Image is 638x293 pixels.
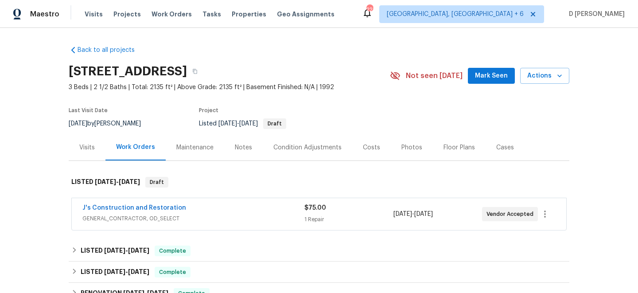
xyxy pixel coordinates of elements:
span: [DATE] [69,121,87,127]
span: [DATE] [218,121,237,127]
span: [DATE] [104,247,125,254]
div: Notes [235,143,252,152]
div: LISTED [DATE]-[DATE]Draft [69,168,569,196]
a: Back to all projects [69,46,154,55]
span: [DATE] [239,121,258,127]
span: Vendor Accepted [486,210,537,219]
div: 223 [366,5,373,14]
span: Complete [156,268,190,277]
span: Maestro [30,10,59,19]
span: Not seen [DATE] [406,71,463,80]
div: LISTED [DATE]-[DATE]Complete [69,262,569,283]
span: - [104,269,149,275]
span: Geo Assignments [277,10,335,19]
h6: LISTED [81,267,149,277]
span: [DATE] [393,211,412,217]
div: Cases [496,143,514,152]
div: LISTED [DATE]-[DATE]Complete [69,240,569,262]
span: GENERAL_CONTRACTOR, OD_SELECT [82,214,304,223]
span: [DATE] [128,247,149,254]
span: Tasks [202,11,221,17]
span: [DATE] [95,179,116,185]
span: [GEOGRAPHIC_DATA], [GEOGRAPHIC_DATA] + 6 [387,10,524,19]
span: Properties [232,10,266,19]
span: 3 Beds | 2 1/2 Baths | Total: 2135 ft² | Above Grade: 2135 ft² | Basement Finished: N/A | 1992 [69,83,390,92]
span: $75.00 [304,205,326,211]
span: Listed [199,121,286,127]
span: Work Orders [152,10,192,19]
span: Complete [156,246,190,255]
span: Project [199,108,218,113]
span: Last Visit Date [69,108,108,113]
div: Floor Plans [443,143,475,152]
span: Mark Seen [475,70,508,82]
div: Photos [401,143,422,152]
div: Maintenance [176,143,214,152]
span: Draft [264,121,285,126]
span: [DATE] [104,269,125,275]
div: Costs [363,143,380,152]
button: Mark Seen [468,68,515,84]
span: Projects [113,10,141,19]
span: Visits [85,10,103,19]
div: Work Orders [116,143,155,152]
h2: [STREET_ADDRESS] [69,67,187,76]
span: - [393,210,433,219]
span: [DATE] [128,269,149,275]
span: [DATE] [119,179,140,185]
h6: LISTED [71,177,140,188]
div: Visits [79,143,95,152]
span: [DATE] [414,211,433,217]
div: Condition Adjustments [273,143,342,152]
span: - [104,247,149,254]
button: Copy Address [187,63,203,79]
button: Actions [520,68,569,84]
span: - [218,121,258,127]
span: - [95,179,140,185]
span: D [PERSON_NAME] [565,10,625,19]
h6: LISTED [81,246,149,256]
div: 1 Repair [304,215,393,224]
div: by [PERSON_NAME] [69,118,152,129]
a: J's Construction and Restoration [82,205,186,211]
span: Draft [146,178,167,187]
span: Actions [527,70,562,82]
